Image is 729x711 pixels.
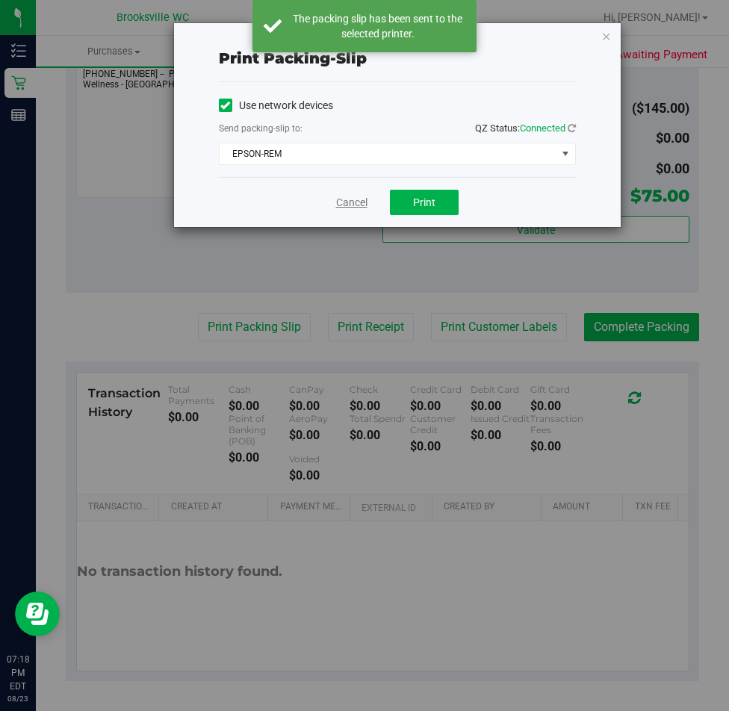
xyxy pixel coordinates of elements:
[413,196,435,208] span: Print
[219,122,303,135] label: Send packing-slip to:
[15,592,60,636] iframe: Resource center
[336,195,367,211] a: Cancel
[390,190,459,215] button: Print
[475,122,576,134] span: QZ Status:
[556,143,574,164] span: select
[520,122,565,134] span: Connected
[219,49,367,67] span: Print packing-slip
[220,143,556,164] span: EPSON-REM
[219,98,333,114] label: Use network devices
[290,11,465,41] div: The packing slip has been sent to the selected printer.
